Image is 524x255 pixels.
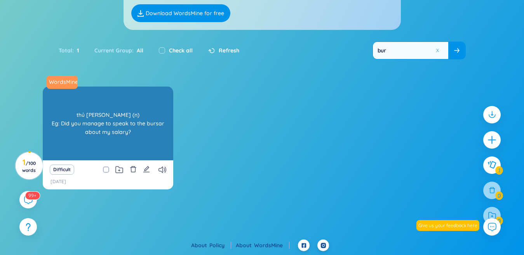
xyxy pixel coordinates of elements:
span: edit [143,166,150,173]
sup: 592 [25,192,40,199]
span: Refresh [219,46,239,55]
div: thủ [PERSON_NAME] (n) Eg: Did you manage to speak to the bursar about my salary? [47,88,169,158]
span: plus [487,135,497,145]
span: 1 [74,46,79,55]
span: All [134,47,143,54]
p: [DATE] [50,178,66,186]
input: Search your word [373,42,448,59]
button: Difficult [50,165,74,175]
label: Check all [169,46,193,55]
a: Policy [209,242,231,249]
div: Total : [59,42,87,59]
h3: 1 [20,159,38,173]
button: edit [143,164,150,175]
span: delete [130,166,137,173]
button: delete [130,164,137,175]
a: WordsMine [47,76,81,89]
a: WordsMine [46,78,78,86]
div: Current Group : [87,42,151,59]
span: / 100 words [22,160,36,173]
div: About [236,241,289,250]
a: WordsMine [254,242,289,249]
div: About [191,241,231,250]
a: Download WordsMine for free [131,4,230,22]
